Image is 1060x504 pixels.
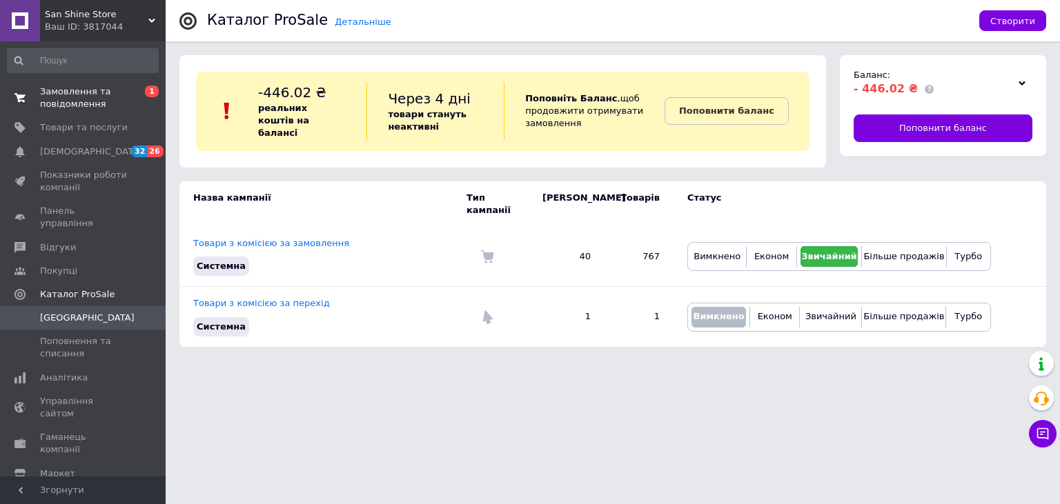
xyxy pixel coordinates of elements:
span: Створити [990,16,1035,26]
span: San Shine Store [45,8,148,21]
span: Економ [758,311,792,321]
span: Баланс: [854,70,890,80]
button: Звичайний [803,307,858,327]
div: , щоб продовжити отримувати замовлення [504,83,665,140]
span: Замовлення та повідомлення [40,85,128,110]
span: Покупці [40,265,77,277]
a: Детальніше [335,17,391,27]
button: Вимкнено [691,307,746,327]
td: Тип кампанії [467,181,529,227]
span: Управління сайтом [40,395,128,420]
span: Турбо [954,311,982,321]
span: Відгуки [40,241,76,254]
a: Поповнити баланс [854,114,1032,142]
span: Показники роботи компанії [40,169,128,194]
td: Назва кампанії [179,181,467,227]
a: Поповнити баланс [665,97,789,125]
td: 40 [529,227,605,287]
button: Створити [979,10,1046,31]
button: Економ [750,246,792,267]
button: Вимкнено [691,246,743,267]
span: Панель управління [40,205,128,230]
a: Товари з комісією за перехід [193,298,330,308]
div: Каталог ProSale [207,13,328,28]
span: [GEOGRAPHIC_DATA] [40,312,135,324]
img: Комісія за перехід [480,310,494,324]
span: Більше продажів [863,311,944,321]
input: Пошук [7,48,159,73]
a: Товари з комісією за замовлення [193,238,349,248]
span: Каталог ProSale [40,288,115,301]
span: Звичайний [801,251,857,261]
button: Чат з покупцем [1029,420,1057,447]
button: Більше продажів [865,307,942,327]
span: Економ [754,251,789,261]
td: Товарів [605,181,674,227]
span: Товари та послуги [40,121,128,134]
span: [DEMOGRAPHIC_DATA] [40,145,142,158]
span: Вимкнено [694,251,740,261]
span: Маркет [40,467,75,480]
span: Гаманець компанії [40,431,128,456]
td: 1 [605,287,674,347]
span: Системна [197,321,246,332]
button: Звичайний [801,246,858,267]
span: 1 [145,85,159,97]
span: Більше продажів [863,251,944,261]
button: Більше продажів [865,246,942,267]
img: :exclamation: [217,101,237,121]
td: Статус [674,181,991,227]
span: - 446.02 ₴ [854,82,918,95]
td: 1 [529,287,605,347]
b: товари стануть неактивні [388,109,467,132]
span: Поповнити баланс [899,122,987,134]
b: реальних коштів на балансі [258,103,309,138]
span: Вимкнено [693,311,744,321]
div: Ваш ID: 3817044 [45,21,166,33]
td: [PERSON_NAME] [529,181,605,227]
span: Турбо [954,251,982,261]
span: Системна [197,261,246,271]
button: Турбо [950,307,987,327]
button: Економ [754,307,796,327]
span: Аналітика [40,372,88,384]
button: Турбо [950,246,987,267]
span: -446.02 ₴ [258,84,326,101]
b: Поповнити баланс [679,105,774,116]
span: 26 [147,145,163,157]
span: Поповнення та списання [40,335,128,360]
td: 767 [605,227,674,287]
img: Комісія за замовлення [480,250,494,263]
span: 32 [131,145,147,157]
b: Поповніть Баланс [525,93,617,103]
span: Звичайний [805,311,856,321]
span: Через 4 дні [388,90,471,107]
